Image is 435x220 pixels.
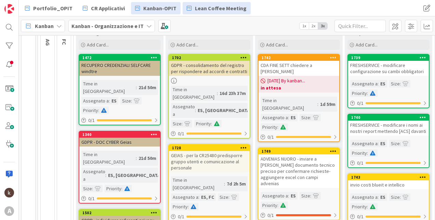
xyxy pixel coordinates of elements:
[259,154,339,188] div: ADVENIAS NUORO - inviare a [PERSON_NAME] documento tecnico preciso per confermare richieste- aggi...
[351,175,429,180] div: 1743
[79,2,129,14] a: CR Applicativi
[348,114,429,136] div: 1740FRESHSERVICE - modificare i nomi ai nostri report mettendo [ACS] davanti
[168,54,250,139] a: 1702GDPR - consolidamento del registro per rispondere ad accordi e contrattiTime in [GEOGRAPHIC_D...
[218,90,248,97] div: 16d 23h 37m
[262,149,339,154] div: 1749
[347,114,430,168] a: 1740FRESHSERVICE - modificare i nomi ai nostri report mettendo [ACS] davantiAssegnato a:ESSize:Pr...
[105,185,121,192] div: Priority
[198,193,199,201] span: :
[289,192,298,200] div: ES
[106,171,163,179] div: ES, [GEOGRAPHIC_DATA]
[224,180,225,188] span: :
[309,23,318,29] span: 2x
[261,192,288,200] div: Assegnato a
[169,151,250,172] div: GEIAS - per la CR25480 predisporre gruppo utenti e comunicazione al personale
[262,55,339,60] div: 1742
[357,160,364,167] span: 0 / 1
[171,176,224,191] div: Time in [GEOGRAPHIC_DATA]
[259,55,339,76] div: 1742CDA FINE SETT chiedere a [PERSON_NAME]
[289,114,298,121] div: ES
[378,80,379,87] span: :
[259,133,339,141] div: 0/1
[400,80,401,87] span: :
[350,149,367,157] div: Priority
[378,140,379,147] span: :
[379,80,387,87] div: ES
[178,130,184,137] span: 0 / 1
[218,193,228,201] div: Size
[35,22,54,30] span: Kanban
[105,171,106,179] span: :
[79,210,160,216] div: 1502
[259,148,339,154] div: 1749
[79,116,160,125] div: 0/1
[261,123,277,131] div: Priority
[171,103,195,118] div: Assegnato a
[171,193,198,201] div: Assegnato a
[348,159,429,167] div: 0/1
[81,107,98,114] div: Priority
[378,193,379,201] span: :
[300,192,310,200] div: Size
[348,55,429,76] div: 1739FRESHSERVICE - modificare configurazione su cambi obbligatori
[225,180,248,188] div: 7d 2h 5m
[379,193,387,201] div: ES
[348,114,429,121] div: 1740
[136,84,137,91] span: :
[183,2,251,14] a: Lean Coffee Meeting
[169,55,250,61] div: 1702
[348,55,429,61] div: 1739
[137,84,158,91] div: 21d 50m
[79,131,161,204] a: 1340GDPR - DOC CYBER GeiasTime in [GEOGRAPHIC_DATA]:21d 50mAssegnato a:ES, [GEOGRAPHIC_DATA]Size:...
[310,114,311,121] span: :
[217,90,218,97] span: :
[367,203,368,210] span: :
[261,97,317,112] div: Time in [GEOGRAPHIC_DATA]
[82,55,160,60] div: 1472
[4,206,14,216] div: A
[91,4,125,12] span: CR Applicativi
[4,4,14,14] img: Visit kanbanzone.com
[350,193,378,201] div: Assegnato a
[79,55,160,76] div: 1472RECUPERO CREDENZIALI SELFCARE windtre
[400,193,401,201] span: :
[389,80,400,87] div: Size
[350,90,367,97] div: Priority
[277,123,278,131] span: :
[61,39,68,45] span: FC
[169,129,250,138] div: 0/1
[182,120,183,127] span: :
[44,39,51,46] span: AG
[300,23,309,29] span: 1x
[367,90,368,97] span: :
[120,97,131,105] div: Size
[176,42,198,48] span: Add Card...
[81,97,109,105] div: Assegnato a
[169,145,250,151] div: 1728
[195,107,196,114] span: :
[348,99,429,108] div: 0/1
[33,4,72,12] span: Portfolio_OPIT
[211,120,212,127] span: :
[79,132,160,138] div: 1340
[199,193,216,201] div: ES, FC
[379,140,387,147] div: ES
[82,210,160,215] div: 1502
[143,4,176,12] span: Kanban-OPIT
[169,61,250,76] div: GDPR - consolidamento del registro per rispondere ad accordi e contratti
[79,55,160,61] div: 1472
[267,134,274,141] span: 0 / 1
[169,145,250,172] div: 1728GEIAS - per la CR25480 predisporre gruppo utenti e comunicazione al personale
[172,146,250,150] div: 1728
[351,115,429,120] div: 1740
[171,203,188,210] div: Priority
[318,100,337,108] div: 1d 59m
[81,168,105,183] div: Assegnato a
[82,132,160,137] div: 1340
[347,54,430,108] a: 1739FRESHSERVICE - modificare configurazione su cambi obbligatoriAssegnato a:ESSize:Priority:0/1
[109,97,110,105] span: :
[389,193,400,201] div: Size
[350,140,378,147] div: Assegnato a
[288,114,289,121] span: :
[261,84,337,91] b: in attesa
